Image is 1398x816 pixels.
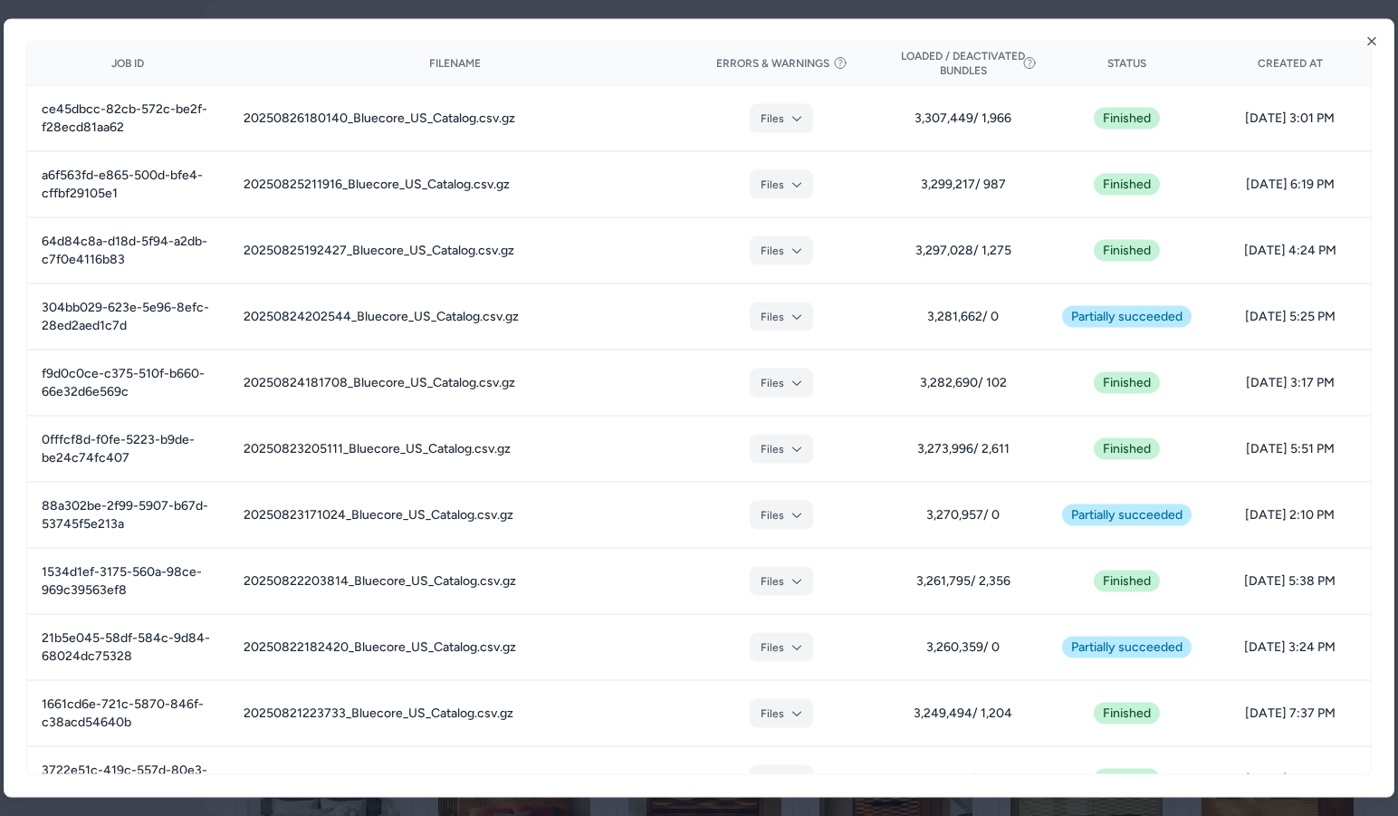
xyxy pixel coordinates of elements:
button: Partially succeeded [1062,306,1192,328]
td: 20250825211916_Bluecore_US_Catalog.csv.gz [229,151,681,217]
div: Finished [1094,703,1160,725]
button: Loaded / Deactivated Bundles [897,49,1029,78]
div: Finished [1094,372,1160,394]
td: 0fffcf8d-f0fe-5223-b9de-be24c74fc407 [27,416,229,482]
div: Job ID [42,56,215,71]
button: Files [750,699,813,728]
span: 3,250,281 / 2,070 [897,771,1029,789]
button: Files [750,633,813,662]
button: Files [750,302,813,331]
span: 3,282,690 / 102 [897,374,1029,392]
td: f9d0c0ce-c375-510f-b660-66e32d6e569c [27,350,229,416]
div: Finished [1094,174,1160,196]
button: Files [750,170,813,199]
div: Filename [244,56,666,71]
td: 20250825192427_Bluecore_US_Catalog.csv.gz [229,217,681,283]
span: [DATE] 2:10 PM [1224,506,1356,524]
td: ce45dbcc-82cb-572c-be2f-f28ecd81aa62 [27,85,229,151]
button: Errors & Warnings [716,56,847,71]
span: [DATE] 3:01 PM [1224,110,1356,128]
span: [DATE] 5:51 PM [1224,440,1356,458]
button: Files [750,236,813,265]
button: Files [750,765,813,794]
td: 20250822203814_Bluecore_US_Catalog.csv.gz [229,548,681,614]
span: [DATE] 5:25 PM [1224,308,1356,326]
span: [DATE] 3:17 PM [1224,374,1356,392]
td: 20250822182420_Bluecore_US_Catalog.csv.gz [229,614,681,680]
div: Finished [1094,108,1160,130]
span: 3,281,662 / 0 [897,308,1029,326]
button: Files [750,435,813,464]
span: [DATE] 5:38 PM [1224,572,1356,590]
td: 1661cd6e-721c-5870-846f-c38acd54640b [27,680,229,746]
button: Files [750,567,813,596]
td: 20250821181653_Bluecore_US_Catalog.csv.gz [229,746,681,812]
td: 1534d1ef-3175-560a-98ce-969c39563ef8 [27,548,229,614]
button: Partially succeeded [1062,637,1192,658]
td: 20250823171024_Bluecore_US_Catalog.csv.gz [229,482,681,548]
div: Finished [1094,438,1160,460]
td: 304bb029-623e-5e96-8efc-28ed2aed1c7d [27,283,229,350]
td: 21b5e045-58df-584c-9d84-68024dc75328 [27,614,229,680]
div: Finished [1094,769,1160,791]
button: Files [750,369,813,398]
span: [DATE] 7:37 PM [1224,705,1356,723]
td: 20250823205111_Bluecore_US_Catalog.csv.gz [229,416,681,482]
span: 3,270,957 / 0 [897,506,1029,524]
span: 3,273,996 / 2,611 [897,440,1029,458]
button: Files [750,501,813,530]
button: Partially succeeded [1062,504,1192,526]
div: Finished [1094,571,1160,592]
td: 20250826180140_Bluecore_US_Catalog.csv.gz [229,85,681,151]
span: 3,299,217 / 987 [897,176,1029,194]
div: Finished [1094,240,1160,262]
button: Files [750,104,813,133]
td: 3722e51c-419c-557d-80e3-0c4b35a7e306 [27,746,229,812]
span: [DATE] 3:16 PM [1224,771,1356,789]
div: Created At [1224,56,1356,71]
span: [DATE] 4:24 PM [1224,242,1356,260]
span: 3,260,359 / 0 [897,638,1029,657]
div: Status [1058,56,1195,71]
td: 20250821223733_Bluecore_US_Catalog.csv.gz [229,680,681,746]
td: 64d84c8a-d18d-5f94-a2db-c7f0e4116b83 [27,217,229,283]
span: 3,307,449 / 1,966 [897,110,1029,128]
span: [DATE] 6:19 PM [1224,176,1356,194]
td: a6f563fd-e865-500d-bfe4-cffbf29105e1 [27,151,229,217]
span: 3,297,028 / 1,275 [897,242,1029,260]
span: 3,249,494 / 1,204 [897,705,1029,723]
td: 88a302be-2f99-5907-b67d-53745f5e213a [27,482,229,548]
td: 20250824181708_Bluecore_US_Catalog.csv.gz [229,350,681,416]
span: [DATE] 3:24 PM [1224,638,1356,657]
span: 3,261,795 / 2,356 [897,572,1029,590]
td: 20250824202544_Bluecore_US_Catalog.csv.gz [229,283,681,350]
